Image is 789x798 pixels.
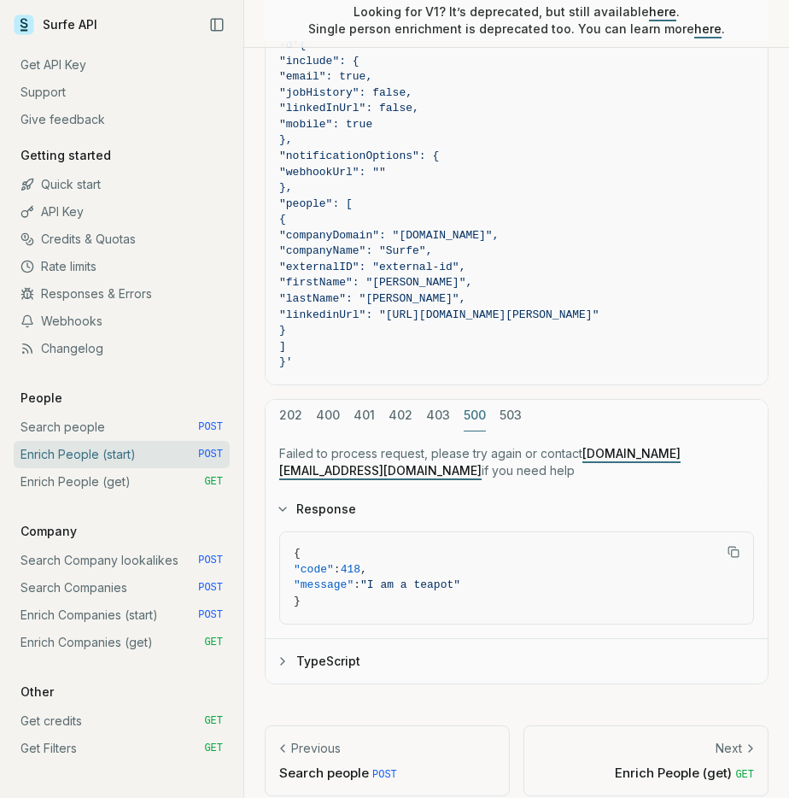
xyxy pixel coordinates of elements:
[294,578,354,591] span: "message"
[523,725,769,796] a: NextEnrich People (get) GET
[279,292,465,305] span: "lastName": "[PERSON_NAME]",
[14,12,97,38] a: Surfe API
[500,400,522,431] button: 503
[279,70,372,83] span: "email": true,
[279,276,472,289] span: "firstName": "[PERSON_NAME]",
[279,446,681,478] a: [DOMAIN_NAME][EMAIL_ADDRESS][DOMAIN_NAME]
[279,340,286,353] span: ]
[464,400,486,431] button: 500
[279,102,419,114] span: "linkedInUrl": false,
[294,595,301,607] span: }
[279,324,286,337] span: }
[266,639,768,684] button: TypeScript
[279,355,293,368] span: }'
[14,414,230,441] a: Search people POST
[294,547,301,560] span: {
[14,735,230,762] a: Get Filters GET
[354,578,360,591] span: :
[279,213,286,226] span: {
[279,400,302,431] button: 202
[14,79,230,106] a: Support
[735,769,754,781] span: GET
[279,150,439,162] span: "notificationOptions": {
[279,244,432,257] span: "companyName": "Surfe",
[294,563,334,576] span: "code"
[279,764,495,782] p: Search people
[279,133,293,146] span: },
[354,400,375,431] button: 401
[265,725,510,796] a: PreviousSearch people POST
[360,578,460,591] span: "I am a teapot"
[198,581,223,595] span: POST
[372,769,397,781] span: POST
[14,253,230,280] a: Rate limits
[198,448,223,461] span: POST
[204,636,223,649] span: GET
[279,445,754,479] p: Failed to process request, please try again or contact if you need help
[716,740,742,757] p: Next
[204,12,230,38] button: Collapse Sidebar
[198,608,223,622] span: POST
[266,487,768,531] button: Response
[279,118,372,131] span: "mobile": true
[14,171,230,198] a: Quick start
[279,181,293,194] span: },
[266,531,768,637] div: Response
[14,390,69,407] p: People
[14,335,230,362] a: Changelog
[14,147,118,164] p: Getting started
[279,166,386,179] span: "webhookUrl": ""
[279,55,359,67] span: "include": {
[14,574,230,601] a: Search Companies POST
[279,261,465,273] span: "externalID": "external-id",
[538,764,754,782] p: Enrich People (get)
[14,707,230,735] a: Get credits GET
[198,554,223,567] span: POST
[198,420,223,434] span: POST
[204,475,223,489] span: GET
[279,308,599,321] span: "linkedinUrl": "[URL][DOMAIN_NAME][PERSON_NAME]"
[14,51,230,79] a: Get API Key
[291,740,341,757] p: Previous
[14,198,230,226] a: API Key
[14,468,230,496] a: Enrich People (get) GET
[389,400,412,431] button: 402
[14,523,84,540] p: Company
[279,197,353,210] span: "people": [
[204,742,223,755] span: GET
[14,629,230,656] a: Enrich Companies (get) GET
[334,563,341,576] span: :
[14,441,230,468] a: Enrich People (start) POST
[14,106,230,133] a: Give feedback
[316,400,340,431] button: 400
[279,86,412,99] span: "jobHistory": false,
[14,280,230,308] a: Responses & Errors
[649,4,676,19] a: here
[204,714,223,728] span: GET
[694,21,722,36] a: here
[14,226,230,253] a: Credits & Quotas
[14,308,230,335] a: Webhooks
[341,563,360,576] span: 418
[14,547,230,574] a: Search Company lookalikes POST
[14,684,61,701] p: Other
[360,563,367,576] span: ,
[279,229,499,242] span: "companyDomain": "[DOMAIN_NAME]",
[426,400,450,431] button: 403
[721,539,746,565] button: Copy Text
[308,3,725,38] p: Looking for V1? It’s deprecated, but still available . Single person enrichment is deprecated too...
[14,601,230,629] a: Enrich Companies (start) POST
